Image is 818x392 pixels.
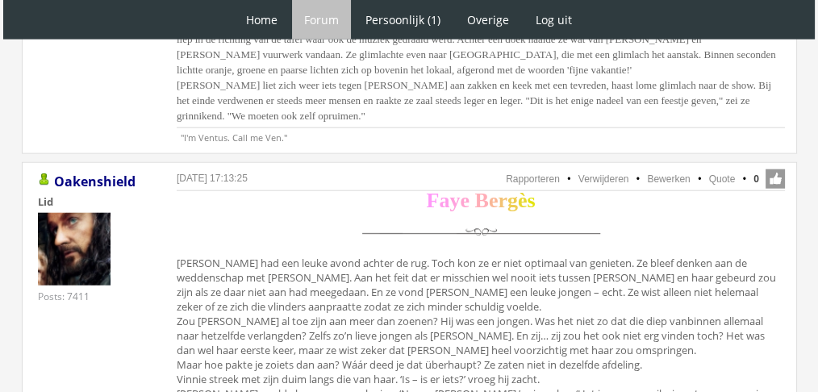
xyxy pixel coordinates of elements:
a: [DATE] 17:13:25 [177,173,248,184]
a: Rapporteren [506,173,560,185]
div: Posts: 7411 [38,290,90,303]
span: B [474,189,488,212]
span: F [427,189,440,212]
span: 0 [753,172,759,186]
span: e [460,189,470,212]
span: è [518,189,528,212]
span: g [507,189,518,212]
div: Lid [38,194,151,209]
span: a [439,189,449,212]
span: r [498,189,507,212]
img: Oakenshield [38,213,111,286]
img: scheidingslijn.png [356,215,606,252]
p: "I'm Ventus. Call me Ven." [177,127,785,144]
a: Quote [709,173,736,185]
span: e [489,189,499,212]
span: s [527,189,535,212]
a: Bewerken [647,173,690,185]
img: Gebruiker is online [38,173,51,186]
a: Verwijderen [578,173,629,185]
a: Oakenshield [54,173,136,190]
span: y [449,189,460,212]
